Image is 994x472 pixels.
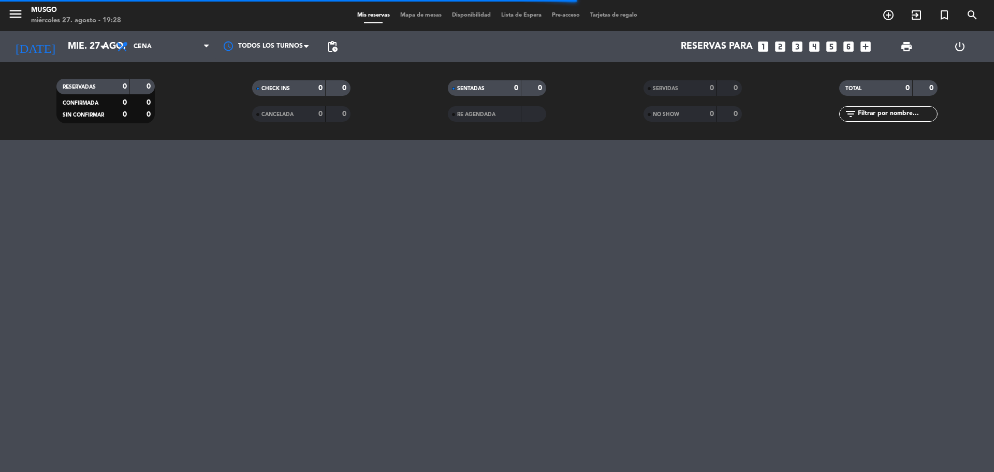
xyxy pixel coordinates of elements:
strong: 0 [734,84,740,92]
span: NO SHOW [653,112,679,117]
i: search [966,9,978,21]
strong: 0 [147,99,153,106]
i: arrow_drop_down [96,40,109,53]
i: add_box [859,40,872,53]
strong: 0 [123,111,127,118]
span: print [900,40,913,53]
button: menu [8,6,23,25]
strong: 0 [710,110,714,118]
i: power_settings_new [954,40,966,53]
span: CHECK INS [261,86,290,91]
i: looks_3 [791,40,804,53]
span: SIN CONFIRMAR [63,112,104,118]
span: RESERVADAS [63,84,96,90]
i: turned_in_not [938,9,951,21]
i: menu [8,6,23,22]
i: looks_one [756,40,770,53]
strong: 0 [123,83,127,90]
div: LOG OUT [933,31,986,62]
strong: 0 [514,84,518,92]
span: Cena [134,43,152,50]
i: looks_5 [825,40,838,53]
span: TOTAL [845,86,861,91]
i: filter_list [844,108,857,120]
strong: 0 [905,84,910,92]
strong: 0 [147,83,153,90]
i: looks_4 [808,40,821,53]
span: Mapa de mesas [395,12,447,18]
span: CANCELADA [261,112,294,117]
strong: 0 [147,111,153,118]
i: [DATE] [8,35,63,58]
i: add_circle_outline [882,9,895,21]
span: Pre-acceso [547,12,585,18]
span: pending_actions [326,40,339,53]
span: SENTADAS [457,86,485,91]
strong: 0 [734,110,740,118]
span: Disponibilidad [447,12,496,18]
strong: 0 [318,84,323,92]
span: RE AGENDADA [457,112,495,117]
span: CONFIRMADA [63,101,98,106]
i: looks_6 [842,40,855,53]
span: SERVIDAS [653,86,678,91]
div: Musgo [31,5,121,16]
strong: 0 [538,84,544,92]
span: Reservas para [681,41,753,52]
i: looks_two [773,40,787,53]
span: Mis reservas [352,12,395,18]
strong: 0 [318,110,323,118]
strong: 0 [342,110,348,118]
strong: 0 [342,84,348,92]
div: miércoles 27. agosto - 19:28 [31,16,121,26]
strong: 0 [929,84,935,92]
i: exit_to_app [910,9,923,21]
span: Tarjetas de regalo [585,12,642,18]
strong: 0 [123,99,127,106]
strong: 0 [710,84,714,92]
span: Lista de Espera [496,12,547,18]
input: Filtrar por nombre... [857,108,937,120]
